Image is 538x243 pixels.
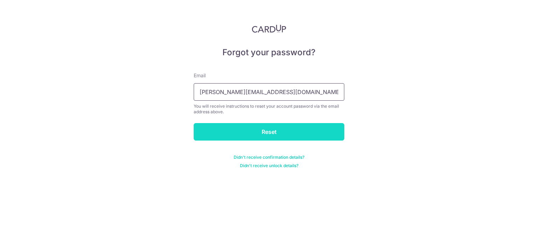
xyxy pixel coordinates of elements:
label: Email [194,72,206,79]
img: CardUp Logo [252,24,286,33]
input: Reset [194,123,344,141]
a: Didn't receive confirmation details? [234,155,304,160]
div: You will receive instructions to reset your account password via the email address above. [194,103,344,115]
a: Didn't receive unlock details? [240,163,298,169]
h5: Forgot your password? [194,47,344,58]
input: Enter your Email [194,83,344,101]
